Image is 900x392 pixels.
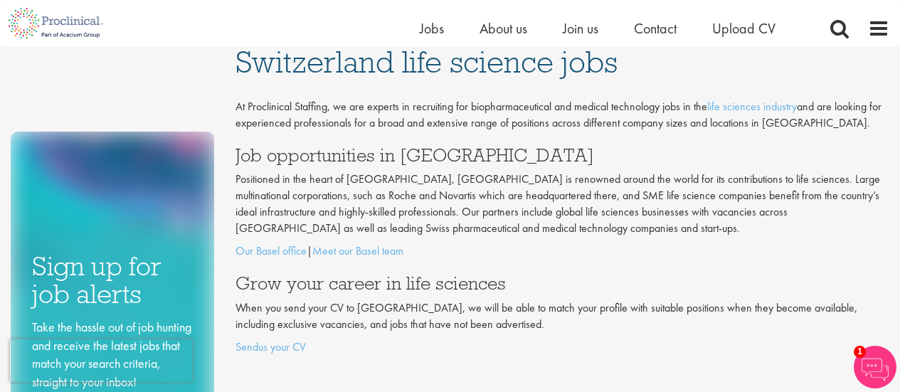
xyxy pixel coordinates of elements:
[10,339,192,382] iframe: reCAPTCHA
[32,253,193,307] h3: Sign up for job alerts
[235,274,889,292] h3: Grow your career in life sciences
[854,346,866,358] span: 1
[420,19,444,38] a: Jobs
[235,300,889,333] p: When you send your CV to [GEOGRAPHIC_DATA], we will be able to match your profile with suitable p...
[712,19,775,38] a: Upload CV
[854,346,896,388] img: Chatbot
[235,243,889,260] p: |
[235,171,889,236] p: Positioned in the heart of [GEOGRAPHIC_DATA], [GEOGRAPHIC_DATA] is renowned around the world for ...
[634,19,677,38] a: Contact
[312,243,403,258] a: Meet our Basel team
[235,99,889,132] p: At Proclinical Staffing, we are experts in recruiting for biopharmaceutical and medical technolog...
[235,243,307,258] a: Our Basel office
[480,19,527,38] a: About us
[707,99,797,114] a: life sciences industry
[235,339,306,354] a: Sendus your CV
[563,19,598,38] a: Join us
[235,43,618,81] span: Switzerland life science jobs
[235,146,889,164] h3: Job opportunities in [GEOGRAPHIC_DATA]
